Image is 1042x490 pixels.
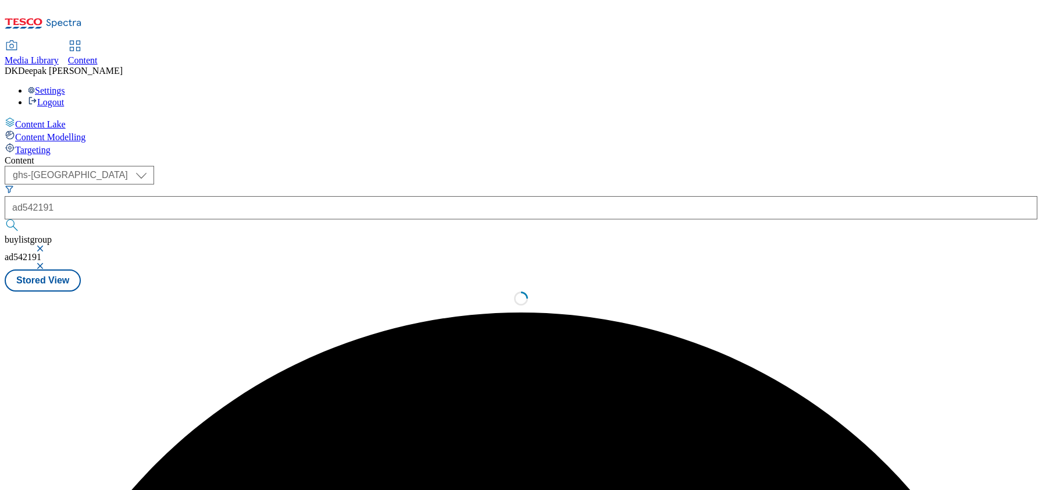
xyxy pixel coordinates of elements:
div: Content [5,155,1037,166]
a: Media Library [5,41,59,66]
button: Stored View [5,269,81,292]
a: Logout [28,97,64,107]
span: Content [68,55,98,65]
svg: Search Filters [5,184,14,194]
a: Content [68,41,98,66]
span: Content Modelling [15,132,85,142]
span: buylistgroup [5,235,52,244]
a: Content Modelling [5,130,1037,143]
input: Search [5,196,1037,219]
span: DK [5,66,18,76]
a: Settings [28,86,65,95]
span: ad542191 [5,252,41,262]
span: Targeting [15,145,51,155]
span: Content Lake [15,119,66,129]
a: Content Lake [5,117,1037,130]
a: Targeting [5,143,1037,155]
span: Deepak [PERSON_NAME] [18,66,123,76]
span: Media Library [5,55,59,65]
